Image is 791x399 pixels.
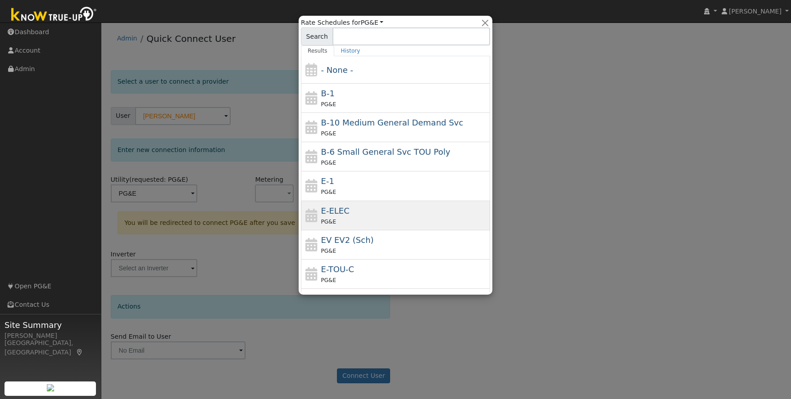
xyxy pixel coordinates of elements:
[321,176,334,186] span: E-1
[321,206,350,215] span: E-ELEC
[321,265,355,274] span: E-TOU-C
[5,331,96,341] div: [PERSON_NAME]
[321,189,336,195] span: PG&E
[321,89,335,98] span: B-1
[321,277,336,283] span: PG&E
[321,101,336,108] span: PG&E
[321,235,374,245] span: Electric Vehicle EV2 (Sch)
[7,5,101,25] img: Know True-Up
[321,160,336,166] span: PG&E
[321,118,464,127] span: B-10 Medium General Demand Service (Primary Voltage)
[47,384,54,391] img: retrieve
[76,349,84,356] a: Map
[361,19,384,26] a: PG&E
[5,319,96,331] span: Site Summary
[321,130,336,137] span: PG&E
[321,248,336,254] span: PG&E
[729,8,782,15] span: [PERSON_NAME]
[5,338,96,357] div: [GEOGRAPHIC_DATA], [GEOGRAPHIC_DATA]
[321,147,450,157] span: B-6 Small General Service TOU Poly Phase
[301,27,333,45] span: Search
[334,45,367,56] a: History
[301,18,383,27] span: Rate Schedules for
[301,45,334,56] a: Results
[321,65,353,75] span: - None -
[321,219,336,225] span: PG&E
